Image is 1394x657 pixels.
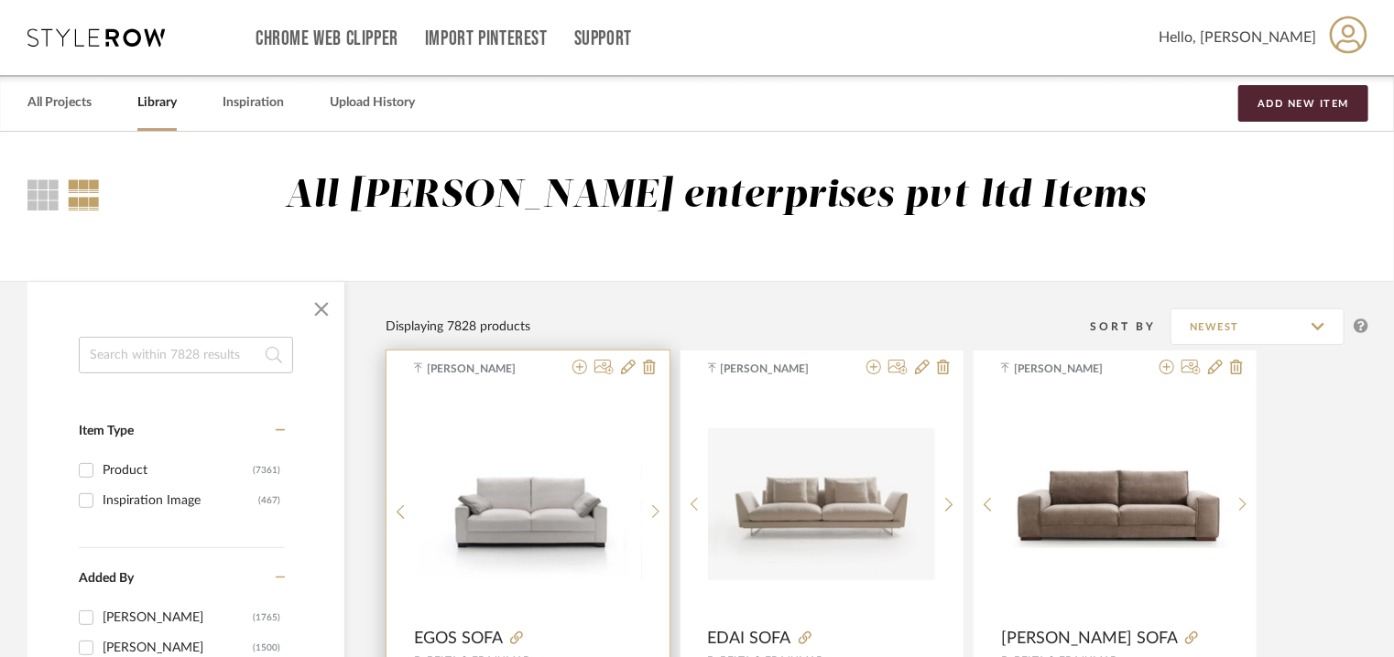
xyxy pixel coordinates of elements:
[27,91,92,115] a: All Projects
[1090,318,1171,336] div: Sort By
[103,456,253,485] div: Product
[1014,361,1129,377] span: [PERSON_NAME]
[79,337,293,373] input: Search within 7828 results
[253,603,280,632] div: (1765)
[330,91,415,115] a: Upload History
[285,173,1147,220] div: All [PERSON_NAME] enterprises pvt ltd Items
[415,390,642,619] div: 0
[79,425,134,437] span: Item Type
[415,428,642,580] img: EGOS SOFA
[1002,460,1229,547] img: ILAH SOFA
[256,31,398,47] a: Chrome Web Clipper
[414,629,503,649] span: EGOS SOFA
[386,317,530,337] div: Displaying 7828 products
[1001,629,1178,649] span: [PERSON_NAME] SOFA
[258,486,280,515] div: (467)
[427,361,542,377] span: [PERSON_NAME]
[103,603,253,632] div: [PERSON_NAME]
[1238,85,1368,122] button: Add New Item
[574,31,632,47] a: Support
[223,91,284,115] a: Inspiration
[425,31,548,47] a: Import Pinterest
[708,428,935,580] img: EDAI SOFA
[103,486,258,515] div: Inspiration Image
[303,291,340,328] button: Close
[1159,27,1316,48] span: Hello, [PERSON_NAME]
[708,629,791,649] span: EDAI SOFA
[253,456,280,485] div: (7361)
[79,572,134,585] span: Added By
[137,91,177,115] a: Library
[721,361,836,377] span: [PERSON_NAME]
